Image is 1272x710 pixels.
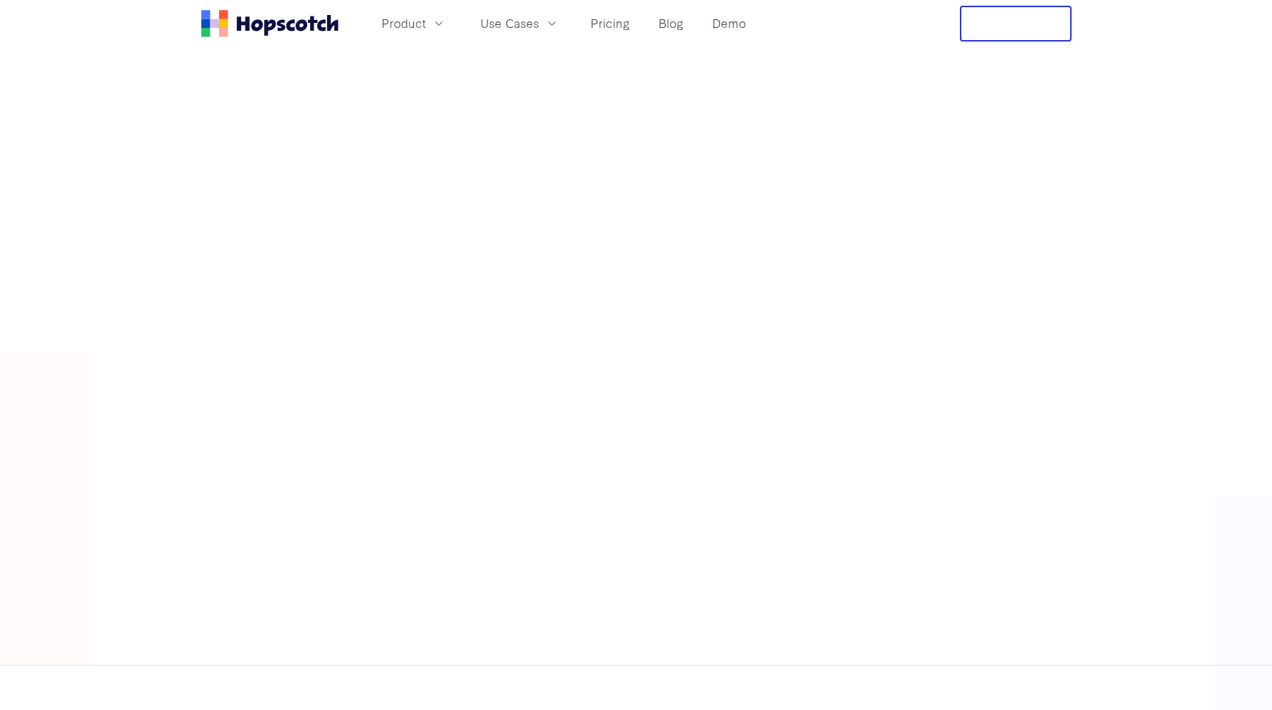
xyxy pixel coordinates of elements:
button: Free Trial [960,6,1072,42]
button: Product [373,11,455,35]
a: blog [231,268,266,292]
a: Home [201,10,339,37]
span: Product [382,14,426,32]
a: Demo [707,11,752,35]
button: Use Cases [472,11,568,35]
a: docs [523,243,562,267]
p: Start fresh at our , browse our , or read the . [201,243,636,293]
a: Blog [653,11,689,35]
a: home page [333,243,422,267]
h1: Oops! We couldn't find that page. [201,118,636,228]
span: Use Cases [480,14,539,32]
a: Pricing [585,11,636,35]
